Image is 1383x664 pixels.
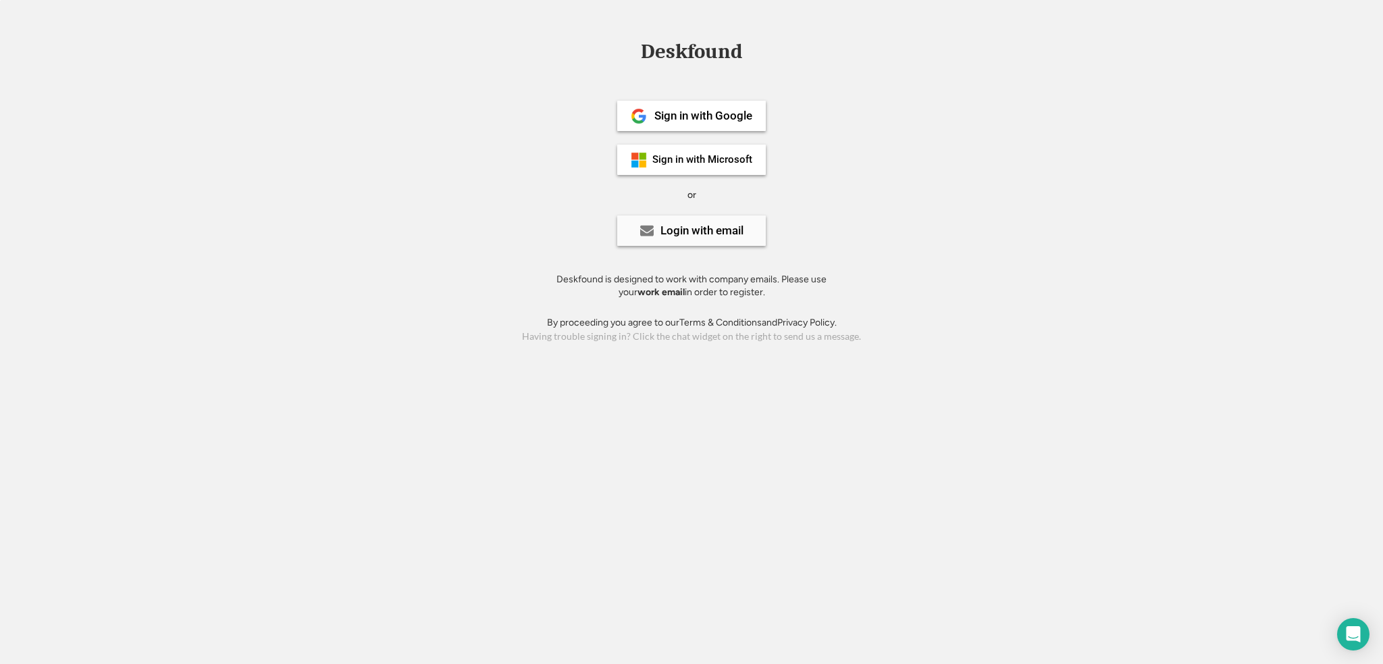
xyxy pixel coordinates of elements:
[660,225,743,236] div: Login with email
[631,152,647,168] img: ms-symbollockup_mssymbol_19.png
[687,188,696,202] div: or
[631,108,647,124] img: 1024px-Google__G__Logo.svg.png
[547,316,837,330] div: By proceeding you agree to our and
[540,273,843,299] div: Deskfound is designed to work with company emails. Please use your in order to register.
[654,110,752,122] div: Sign in with Google
[634,41,749,62] div: Deskfound
[637,286,685,298] strong: work email
[679,317,762,328] a: Terms & Conditions
[652,155,752,165] div: Sign in with Microsoft
[777,317,837,328] a: Privacy Policy.
[1337,618,1369,650] div: Open Intercom Messenger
